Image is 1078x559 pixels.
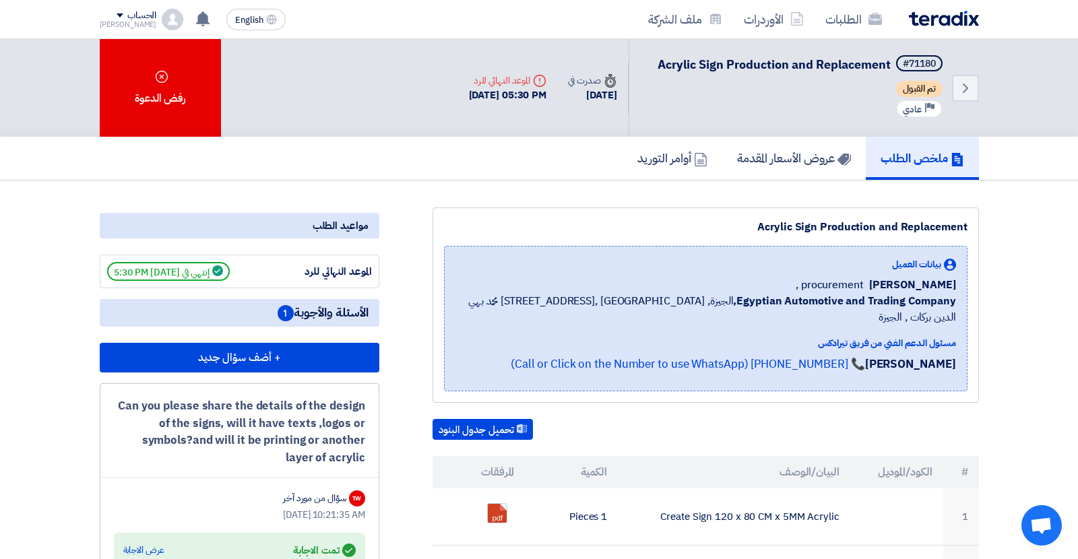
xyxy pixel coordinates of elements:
span: procurement , [796,277,864,293]
span: الأسئلة والأجوبة [278,304,369,321]
div: [PERSON_NAME] [100,21,157,28]
a: أوامر التوريد [623,137,722,180]
h5: عروض الأسعار المقدمة [737,150,851,166]
span: إنتهي في [DATE] 5:30 PM [107,262,230,281]
td: 1 Pieces [525,488,618,546]
div: الحساب [127,10,156,22]
div: الموعد النهائي للرد [271,264,372,279]
div: [DATE] 10:21:35 AM [114,508,365,522]
span: 1 [278,305,294,321]
div: الموعد النهائي للرد [469,73,547,88]
button: + أضف سؤال جديد [100,343,379,372]
div: TW [349,490,365,506]
div: Can you please share the details of the design of the signs, will it have texts ,logos or symbols... [114,397,365,466]
th: # [943,456,979,488]
th: الكود/الموديل [850,456,943,488]
div: #71180 [903,59,936,69]
div: مسئول الدعم الفني من فريق تيرادكس [455,336,956,350]
strong: [PERSON_NAME] [865,356,956,372]
span: تم القبول [896,81,943,97]
div: [DATE] [568,88,616,103]
img: profile_test.png [162,9,183,30]
td: 1 [943,488,979,546]
th: البيان/الوصف [618,456,850,488]
h5: ملخص الطلب [881,150,964,166]
span: الجيزة, [GEOGRAPHIC_DATA] ,[STREET_ADDRESS] محمد بهي الدين بركات , الجيزة [455,293,956,325]
a: الطلبات [815,3,893,35]
a: 📞 [PHONE_NUMBER] (Call or Click on the Number to use WhatsApp) [511,356,865,372]
button: English [226,9,286,30]
div: سؤال من مورد آخر [283,491,346,505]
div: صدرت في [568,73,616,88]
a: ملف الشركة [637,3,733,35]
h5: أوامر التوريد [637,150,707,166]
span: بيانات العميل [892,257,941,271]
img: Teradix logo [909,11,979,26]
span: Acrylic Sign Production and Replacement [658,55,891,73]
div: عرض الاجابة [123,544,164,557]
td: Create Sign 120 x 80 CM x 5MM Acrylic [618,488,850,546]
b: Egyptian Automotive and Trading Company, [733,293,955,309]
div: Acrylic Sign Production and Replacement [444,219,968,235]
span: [PERSON_NAME] [869,277,956,293]
span: عادي [903,103,922,116]
h5: Acrylic Sign Production and Replacement [658,55,945,74]
a: الأوردرات [733,3,815,35]
div: مواعيد الطلب [100,213,379,238]
a: ملخص الطلب [866,137,979,180]
div: Open chat [1021,505,1062,546]
div: رفض الدعوة [100,39,221,137]
th: المرفقات [433,456,526,488]
button: تحميل جدول البنود [433,419,533,440]
span: English [235,15,263,25]
th: الكمية [525,456,618,488]
a: عروض الأسعار المقدمة [722,137,866,180]
div: [DATE] 05:30 PM [469,88,547,103]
